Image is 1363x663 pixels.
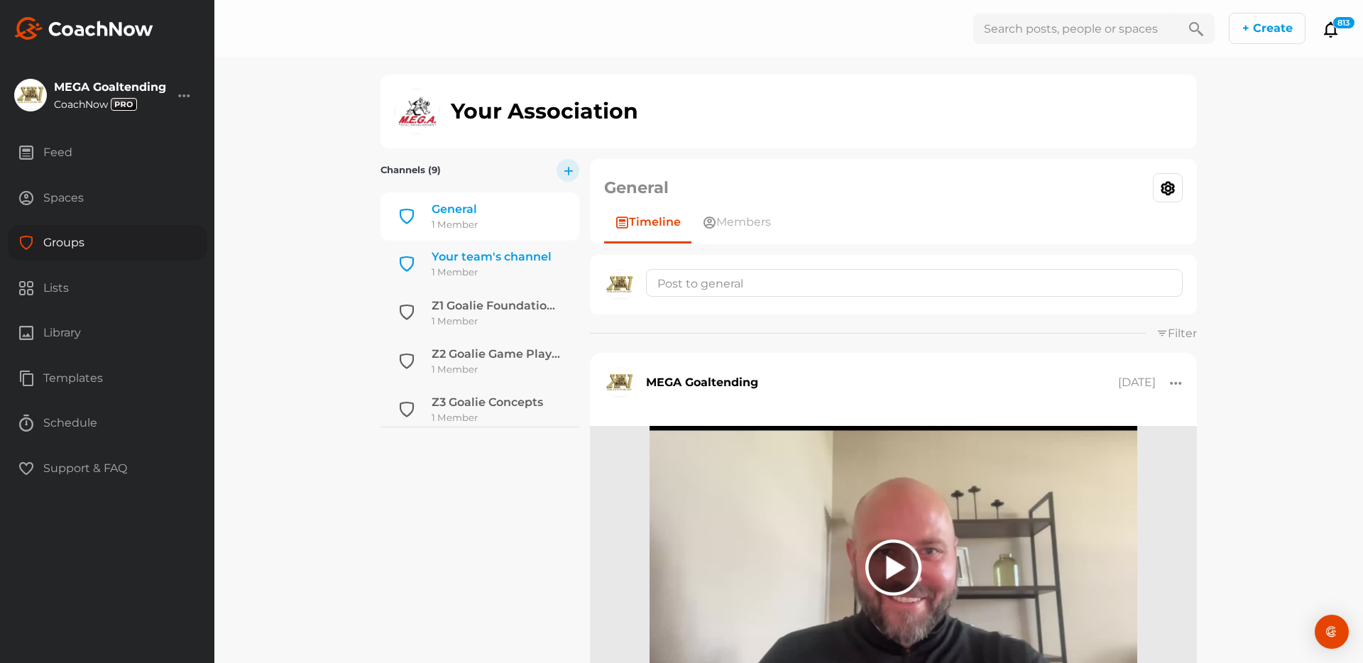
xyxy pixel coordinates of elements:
[7,451,207,496] a: Support & FAQ
[54,98,166,111] div: CoachNow
[432,218,478,232] div: 1 Member
[7,315,207,361] a: Library
[381,337,579,385] a: Z2 Goalie Game Play Situations 1 Member
[381,288,579,336] a: Z1 Goalie Foundation Fundamentals 1 Member
[1323,21,1340,38] button: 813
[716,214,771,231] span: Members
[451,99,638,124] h1: Your Association
[8,270,207,306] div: Lists
[15,80,46,111] img: square_6837bf1792bc3878bad7911ce0885626.jpg
[604,176,669,200] h2: General
[54,82,166,93] div: MEGA Goaltending
[1332,16,1355,29] div: 813
[14,17,153,40] img: svg+xml;base64,PHN2ZyB3aWR0aD0iMTk2IiBoZWlnaHQ9IjMyIiB2aWV3Qm94PSIwIDAgMTk2IDMyIiBmaWxsPSJub25lIi...
[8,225,207,261] div: Groups
[432,346,563,363] div: Z2 Goalie Game Play Situations
[7,405,207,451] a: Schedule
[432,265,552,280] div: 1 Member
[432,248,552,265] div: Your team's channel
[7,270,207,316] a: Lists
[7,135,207,180] a: Feed
[1156,327,1197,340] a: Filter
[111,98,137,111] img: svg+xml;base64,PHN2ZyB3aWR0aD0iMzciIGhlaWdodD0iMTgiIHZpZXdCb3g9IjAgMCAzNyAxOCIgZmlsbD0ibm9uZSIgeG...
[395,89,440,134] img: square_29e8df96515f3876dfe470cac6f33a37.png
[604,367,635,398] img: square_6837bf1792bc3878bad7911ce0885626.jpg
[432,201,478,218] div: General
[432,363,563,377] div: 1 Member
[432,411,543,425] div: 1 Member
[8,180,207,216] div: Spaces
[7,225,207,270] a: Groups
[432,297,563,314] div: Z1 Goalie Foundation Fundamentals
[7,180,207,226] a: Spaces
[1315,615,1349,649] div: Open Intercom Messenger
[8,451,207,486] div: Support & FAQ
[1118,376,1156,390] div: [DATE]
[604,269,635,300] img: square_6837bf1792bc3878bad7911ce0885626.jpg
[8,361,207,396] div: Templates
[7,361,207,406] a: Templates
[381,385,579,434] a: Z3 Goalie Concepts 1 Member
[8,405,207,441] div: Schedule
[381,163,441,177] label: Channels (9)
[8,315,207,351] div: Library
[973,13,1178,44] input: Search posts, people or spaces
[432,314,563,329] div: 1 Member
[629,214,681,231] span: Timeline
[381,192,579,241] a: General 1 Member
[432,394,543,411] div: Z3 Goalie Concepts
[646,374,758,391] div: MEGA Goaltending
[1229,13,1305,44] button: + Create
[8,135,207,170] div: Feed
[381,240,579,288] a: Your team's channel 1 Member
